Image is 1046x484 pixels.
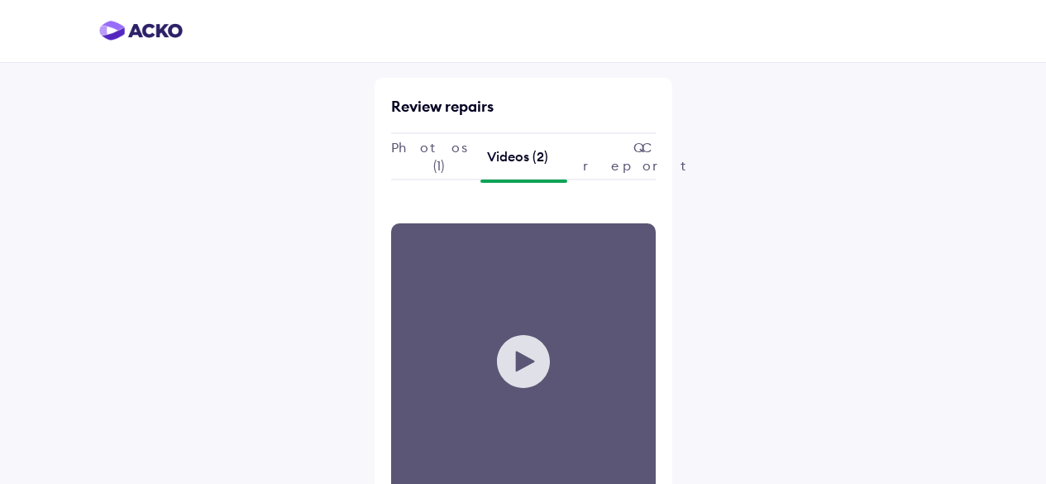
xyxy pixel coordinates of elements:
[487,147,560,165] div: Videos (2)
[391,147,464,165] div: Photos (1)
[99,21,183,41] img: horizontal-gradient.png
[583,147,656,165] div: QC report
[391,94,656,119] div: Review repairs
